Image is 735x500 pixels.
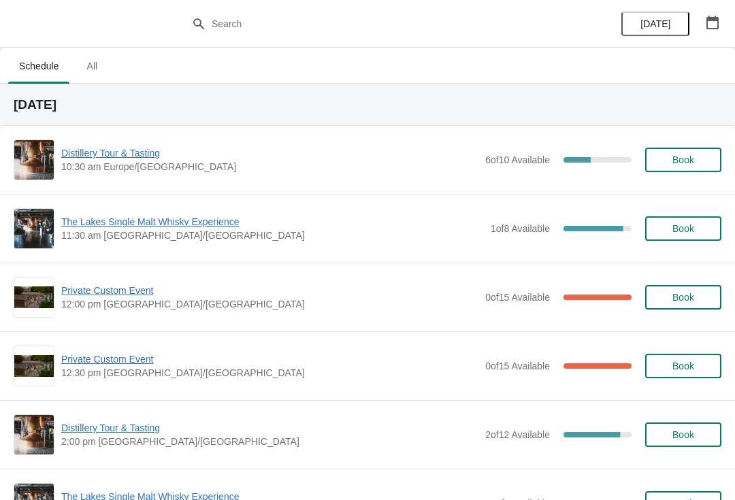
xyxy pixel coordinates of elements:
span: Book [672,223,694,234]
button: Book [645,422,721,447]
span: Distillery Tour & Tasting [61,146,478,160]
span: 0 of 15 Available [485,292,550,303]
span: 11:30 am [GEOGRAPHIC_DATA]/[GEOGRAPHIC_DATA] [61,229,484,242]
span: Book [672,292,694,303]
span: Book [672,154,694,165]
span: Distillery Tour & Tasting [61,421,478,435]
span: 6 of 10 Available [485,154,550,165]
button: Book [645,354,721,378]
span: Schedule [8,54,69,78]
span: All [75,54,109,78]
span: The Lakes Single Malt Whisky Experience [61,215,484,229]
span: 2:00 pm [GEOGRAPHIC_DATA]/[GEOGRAPHIC_DATA] [61,435,478,448]
span: [DATE] [640,18,670,29]
span: 10:30 am Europe/[GEOGRAPHIC_DATA] [61,160,478,173]
span: Book [672,361,694,371]
button: Book [645,148,721,172]
img: The Lakes Single Malt Whisky Experience | | 11:30 am Europe/London [14,209,54,248]
span: 12:30 pm [GEOGRAPHIC_DATA]/[GEOGRAPHIC_DATA] [61,366,478,380]
img: Private Custom Event | | 12:30 pm Europe/London [14,355,54,378]
button: Book [645,285,721,310]
img: Distillery Tour & Tasting | | 10:30 am Europe/London [14,140,54,180]
button: Book [645,216,721,241]
h2: [DATE] [14,98,721,112]
span: 1 of 8 Available [491,223,550,234]
span: Private Custom Event [61,284,478,297]
span: Book [672,429,694,440]
span: Private Custom Event [61,352,478,366]
span: 0 of 15 Available [485,361,550,371]
button: [DATE] [621,12,689,36]
img: Distillery Tour & Tasting | | 2:00 pm Europe/London [14,415,54,454]
span: 2 of 12 Available [485,429,550,440]
span: 12:00 pm [GEOGRAPHIC_DATA]/[GEOGRAPHIC_DATA] [61,297,478,311]
input: Search [211,12,551,36]
img: Private Custom Event | | 12:00 pm Europe/London [14,286,54,309]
